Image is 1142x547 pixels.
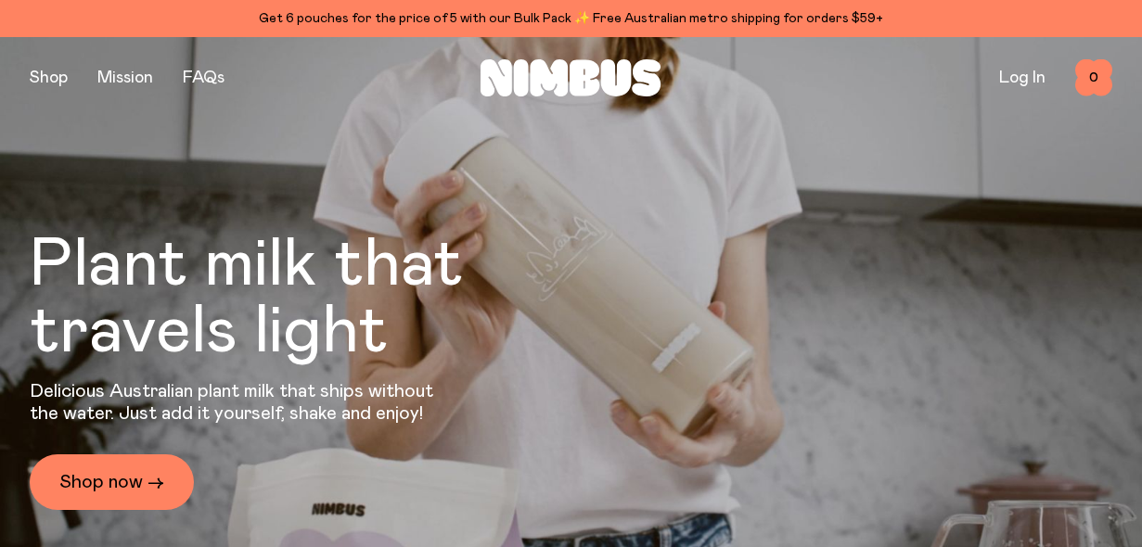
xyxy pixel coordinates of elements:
a: FAQs [183,70,225,86]
a: Log In [999,70,1046,86]
a: Shop now → [30,454,194,510]
a: Mission [97,70,153,86]
button: 0 [1075,59,1112,96]
div: Get 6 pouches for the price of 5 with our Bulk Pack ✨ Free Australian metro shipping for orders $59+ [30,7,1112,30]
p: Delicious Australian plant milk that ships without the water. Just add it yourself, shake and enjoy! [30,380,445,425]
h1: Plant milk that travels light [30,232,564,365]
